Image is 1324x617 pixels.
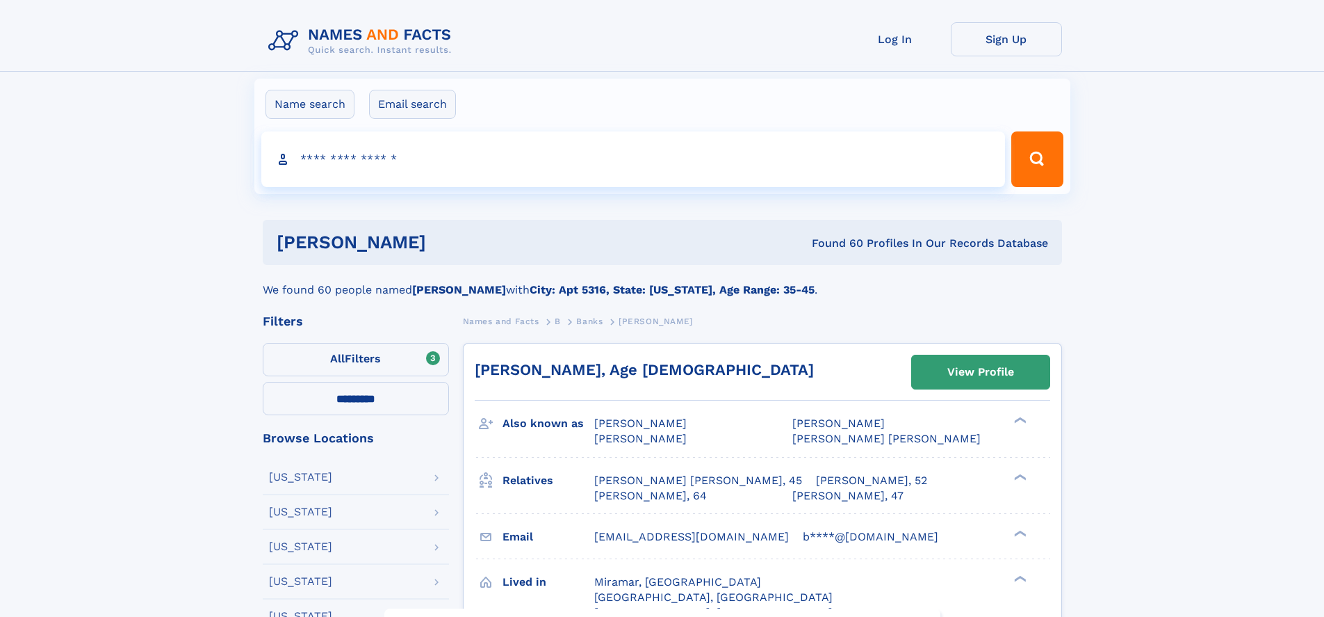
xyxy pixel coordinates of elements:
[619,236,1048,251] div: Found 60 Profiles In Our Records Database
[1011,574,1027,583] div: ❯
[555,316,561,326] span: B
[594,473,802,488] a: [PERSON_NAME] [PERSON_NAME], 45
[816,473,927,488] a: [PERSON_NAME], 52
[263,343,449,376] label: Filters
[263,432,449,444] div: Browse Locations
[269,506,332,518] div: [US_STATE]
[576,312,603,330] a: Banks
[502,525,594,549] h3: Email
[502,469,594,492] h3: Relatives
[792,432,981,445] span: [PERSON_NAME] [PERSON_NAME]
[792,417,885,430] span: [PERSON_NAME]
[269,576,332,587] div: [US_STATE]
[594,488,707,504] a: [PERSON_NAME], 64
[265,90,354,119] label: Name search
[619,316,693,326] span: [PERSON_NAME]
[263,315,449,328] div: Filters
[502,570,594,594] h3: Lived in
[463,312,539,330] a: Names and Facts
[594,591,833,604] span: [GEOGRAPHIC_DATA], [GEOGRAPHIC_DATA]
[277,234,619,251] h1: [PERSON_NAME]
[576,316,603,326] span: Banks
[555,312,561,330] a: B
[330,352,345,365] span: All
[594,432,687,445] span: [PERSON_NAME]
[369,90,456,119] label: Email search
[792,488,904,504] a: [PERSON_NAME], 47
[1011,416,1027,425] div: ❯
[475,361,814,378] a: [PERSON_NAME], Age [DEMOGRAPHIC_DATA]
[269,472,332,483] div: [US_STATE]
[1011,529,1027,538] div: ❯
[502,412,594,435] h3: Also known as
[840,22,951,56] a: Log In
[530,283,815,296] b: City: Apt 5316, State: [US_STATE], Age Range: 35-45
[912,355,1049,389] a: View Profile
[412,283,506,296] b: [PERSON_NAME]
[263,22,463,60] img: Logo Names and Facts
[951,22,1062,56] a: Sign Up
[1011,131,1063,187] button: Search Button
[594,417,687,430] span: [PERSON_NAME]
[1011,472,1027,481] div: ❯
[263,265,1062,298] div: We found 60 people named with .
[261,131,1006,187] input: search input
[947,356,1014,388] div: View Profile
[269,541,332,552] div: [US_STATE]
[594,530,789,543] span: [EMAIL_ADDRESS][DOMAIN_NAME]
[594,575,761,588] span: Miramar, [GEOGRAPHIC_DATA]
